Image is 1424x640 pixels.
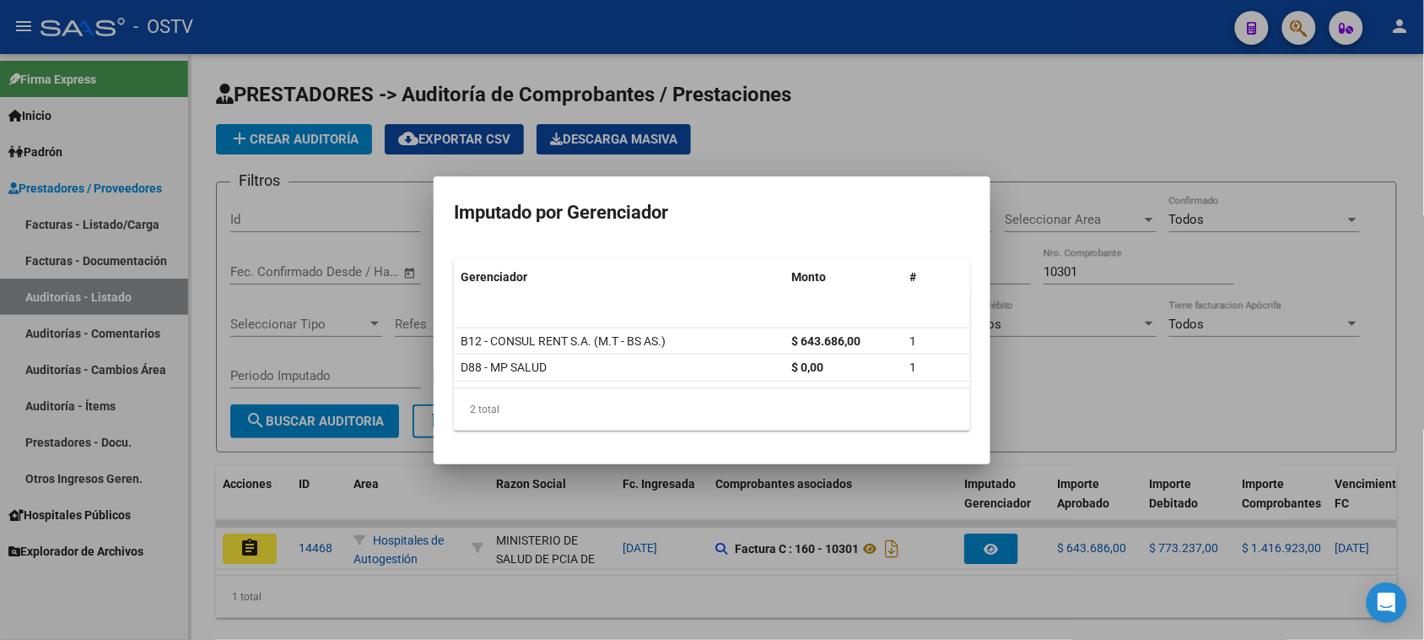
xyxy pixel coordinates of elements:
span: B12 - CONSUL RENT S.A. (M.T - BS AS.) [461,334,666,348]
span: D88 - MP SALUD [461,361,547,374]
span: Monto [791,270,826,284]
strong: $ 643.686,00 [791,334,860,348]
datatable-header-cell: Monto [785,259,903,296]
span: Gerenciador [461,270,527,284]
span: 1 [909,334,916,348]
datatable-header-cell: Gerenciador [454,259,785,296]
span: 1 [909,361,916,374]
strong: $ 0,00 [791,361,823,374]
div: 2 total [454,388,970,431]
h3: Imputado por Gerenciador [454,197,970,229]
span: # [909,270,916,284]
div: Open Intercom Messenger [1367,583,1407,623]
datatable-header-cell: # [903,259,970,296]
